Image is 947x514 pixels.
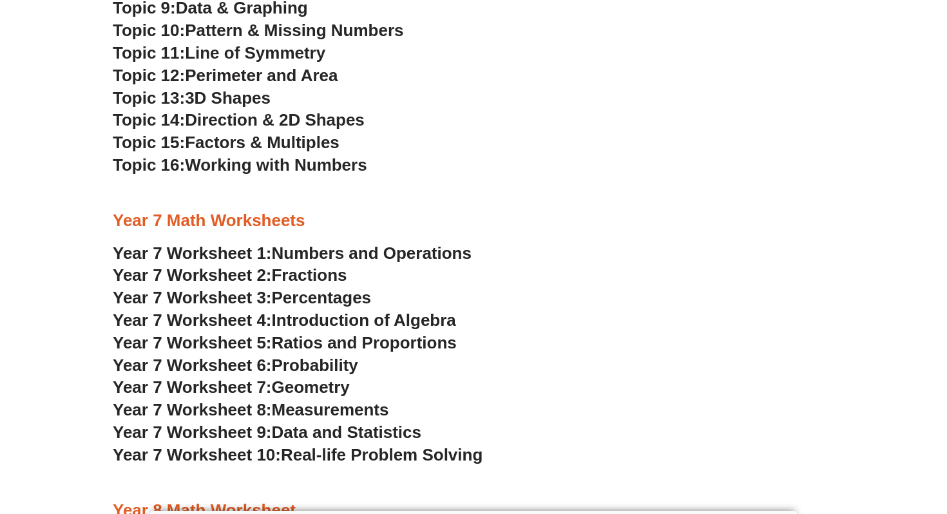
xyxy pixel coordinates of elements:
[113,21,403,40] a: Topic 10:Pattern & Missing Numbers
[113,356,358,375] a: Year 7 Worksheet 6:Probability
[113,43,325,62] a: Topic 11:Line of Symmetry
[113,377,350,397] a: Year 7 Worksheet 7:Geometry
[272,356,358,375] span: Probability
[272,265,347,285] span: Fractions
[113,133,185,152] span: Topic 15:
[113,155,367,175] a: Topic 16:Working with Numbers
[113,445,281,464] span: Year 7 Worksheet 10:
[113,210,834,232] h3: Year 7 Math Worksheets
[113,310,272,330] span: Year 7 Worksheet 4:
[272,377,350,397] span: Geometry
[113,66,338,85] a: Topic 12:Perimeter and Area
[113,88,185,108] span: Topic 13:
[113,243,472,263] a: Year 7 Worksheet 1:Numbers and Operations
[185,43,325,62] span: Line of Symmetry
[113,43,185,62] span: Topic 11:
[113,133,340,152] a: Topic 15:Factors & Multiples
[272,288,372,307] span: Percentages
[113,288,272,307] span: Year 7 Worksheet 3:
[281,445,483,464] span: Real-life Problem Solving
[113,243,272,263] span: Year 7 Worksheet 1:
[272,400,389,419] span: Measurements
[272,310,456,330] span: Introduction of Algebra
[113,155,185,175] span: Topic 16:
[113,110,365,129] a: Topic 14:Direction & 2D Shapes
[185,110,365,129] span: Direction & 2D Shapes
[113,265,347,285] a: Year 7 Worksheet 2:Fractions
[113,110,185,129] span: Topic 14:
[113,377,272,397] span: Year 7 Worksheet 7:
[185,66,338,85] span: Perimeter and Area
[113,445,483,464] a: Year 7 Worksheet 10:Real-life Problem Solving
[113,21,185,40] span: Topic 10:
[113,333,272,352] span: Year 7 Worksheet 5:
[113,288,371,307] a: Year 7 Worksheet 3:Percentages
[272,243,472,263] span: Numbers and Operations
[113,423,421,442] a: Year 7 Worksheet 9:Data and Statistics
[113,333,457,352] a: Year 7 Worksheet 5:Ratios and Proportions
[113,265,272,285] span: Year 7 Worksheet 2:
[113,310,456,330] a: Year 7 Worksheet 4:Introduction of Algebra
[185,133,340,152] span: Factors & Multiples
[113,356,272,375] span: Year 7 Worksheet 6:
[113,88,271,108] a: Topic 13:3D Shapes
[185,88,271,108] span: 3D Shapes
[113,423,272,442] span: Year 7 Worksheet 9:
[272,333,457,352] span: Ratios and Proportions
[272,423,422,442] span: Data and Statistics
[185,21,403,40] span: Pattern & Missing Numbers
[113,400,272,419] span: Year 7 Worksheet 8:
[113,66,185,85] span: Topic 12:
[185,155,367,175] span: Working with Numbers
[113,400,388,419] a: Year 7 Worksheet 8:Measurements
[883,452,947,514] iframe: Chat Widget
